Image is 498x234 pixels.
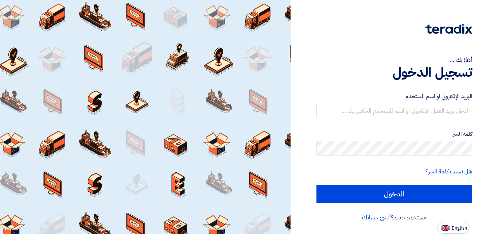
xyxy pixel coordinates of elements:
a: هل نسيت كلمة السر؟ [425,167,472,176]
div: أهلا بك ... [316,55,472,64]
img: Teradix logo [425,24,472,34]
label: كلمة السر [316,130,472,138]
h1: تسجيل الدخول [316,64,472,80]
img: en-US.png [441,225,450,231]
input: الدخول [316,185,472,203]
div: مستخدم جديد؟ [316,213,472,222]
label: البريد الإلكتروني او اسم المستخدم [316,92,472,101]
input: أدخل بريد العمل الإلكتروني او اسم المستخدم الخاص بك ... [316,104,472,118]
a: أنشئ حسابك [362,213,391,222]
span: English [452,226,467,231]
button: English [437,222,469,234]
